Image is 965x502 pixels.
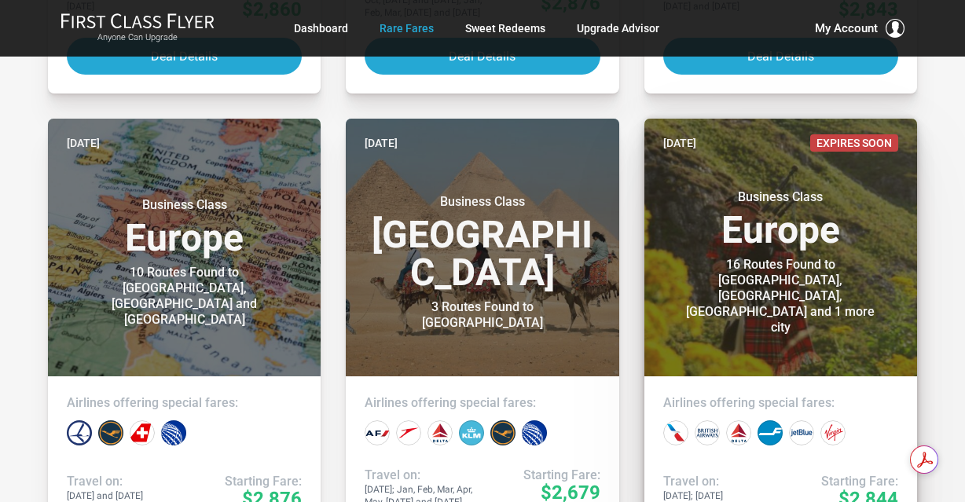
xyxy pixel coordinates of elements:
span: My Account [815,19,878,38]
h3: Europe [663,189,898,249]
small: Business Class [86,197,283,213]
div: British Airways [695,420,720,445]
small: Business Class [384,194,581,210]
span: Expires Soon [810,134,898,152]
a: Sweet Redeems [465,14,545,42]
div: United [522,420,547,445]
time: [DATE] [67,134,100,152]
time: [DATE] [663,134,696,152]
button: My Account [815,19,904,38]
h4: Airlines offering special fares: [663,395,898,411]
a: Upgrade Advisor [577,14,659,42]
small: Anyone Can Upgrade [61,32,215,43]
a: Rare Fares [380,14,434,42]
div: 3 Routes Found to [GEOGRAPHIC_DATA] [384,299,581,331]
div: American Airlines [663,420,688,445]
div: Virgin Atlantic [820,420,846,445]
h3: [GEOGRAPHIC_DATA] [365,194,600,291]
div: Delta Airlines [726,420,751,445]
div: Delta Airlines [427,420,453,445]
h3: Europe [67,197,302,257]
time: [DATE] [365,134,398,152]
div: KLM [459,420,484,445]
div: 16 Routes Found to [GEOGRAPHIC_DATA], [GEOGRAPHIC_DATA], [GEOGRAPHIC_DATA] and 1 more city [682,257,879,335]
img: First Class Flyer [61,13,215,29]
div: Lufthansa [490,420,516,445]
div: JetBlue [789,420,814,445]
div: Swiss [130,420,155,445]
div: 10 Routes Found to [GEOGRAPHIC_DATA], [GEOGRAPHIC_DATA] and [GEOGRAPHIC_DATA] [86,265,283,328]
small: Business Class [682,189,879,205]
div: United [161,420,186,445]
div: Lot Polish [67,420,92,445]
div: Austrian Airlines‎ [396,420,421,445]
a: Dashboard [294,14,348,42]
div: Air France [365,420,390,445]
h4: Airlines offering special fares: [67,395,302,411]
a: First Class FlyerAnyone Can Upgrade [61,13,215,44]
div: Finnair [758,420,783,445]
h4: Airlines offering special fares: [365,395,600,411]
div: Lufthansa [98,420,123,445]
